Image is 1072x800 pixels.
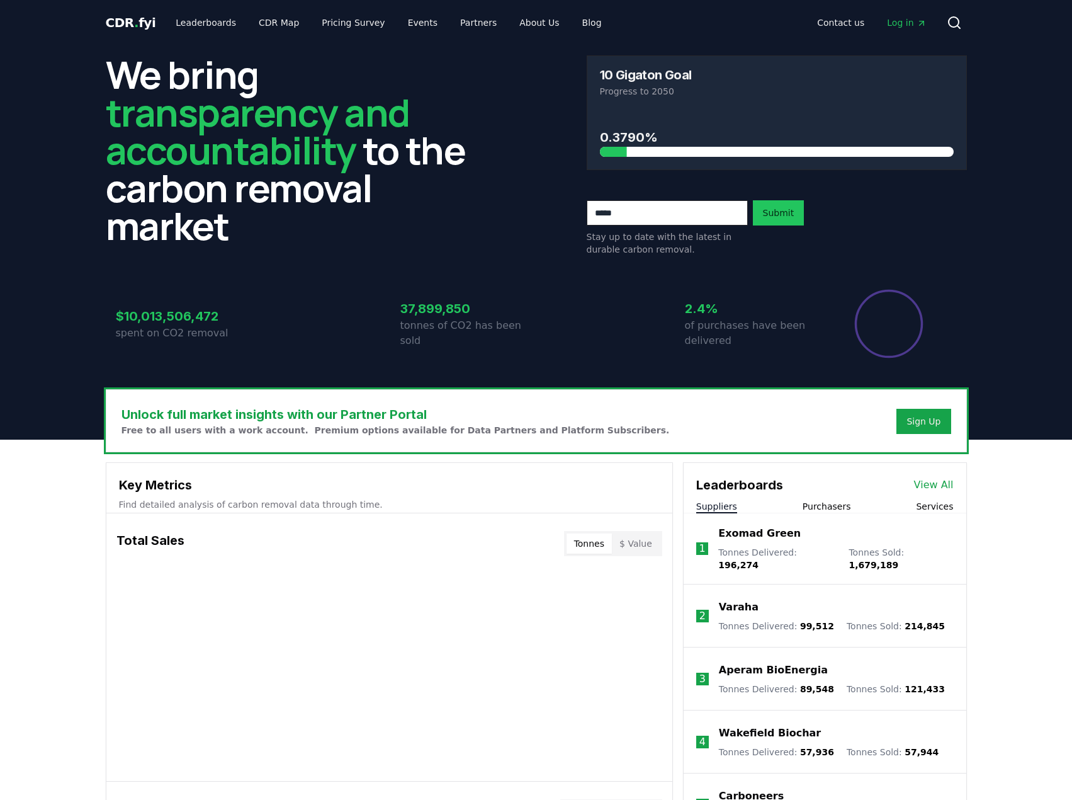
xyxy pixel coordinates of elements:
h3: 2.4% [685,299,821,318]
p: 1 [699,541,705,556]
button: Tonnes [567,534,612,554]
a: CDR Map [249,11,309,34]
p: 4 [699,734,706,750]
p: Tonnes Delivered : [719,620,834,632]
span: 196,274 [718,560,759,570]
button: Suppliers [696,500,737,513]
span: 121,433 [905,684,945,694]
h2: We bring to the carbon removal market [106,55,486,244]
h3: Unlock full market insights with our Partner Portal [121,405,670,424]
p: Tonnes Sold : [849,546,953,571]
p: Find detailed analysis of carbon removal data through time. [119,498,660,511]
h3: 10 Gigaton Goal [600,69,692,81]
p: 2 [699,609,706,624]
a: CDR.fyi [106,14,156,31]
p: Tonnes Delivered : [719,746,834,758]
p: Tonnes Delivered : [719,683,834,695]
span: 214,845 [905,621,945,631]
p: Progress to 2050 [600,85,954,98]
span: CDR fyi [106,15,156,30]
span: 89,548 [800,684,834,694]
a: Log in [877,11,936,34]
p: Stay up to date with the latest in durable carbon removal. [587,231,748,256]
h3: Key Metrics [119,476,660,494]
p: of purchases have been delivered [685,318,821,348]
span: 57,936 [800,747,834,757]
p: 3 [699,671,706,687]
a: Wakefield Biochar [719,726,821,741]
a: Partners [450,11,507,34]
a: Sign Up [906,415,940,428]
a: Blog [572,11,612,34]
nav: Main [807,11,936,34]
a: View All [914,477,954,493]
p: tonnes of CO2 has been sold [400,318,536,348]
span: . [134,15,138,30]
h3: 37,899,850 [400,299,536,318]
button: Purchasers [803,500,851,513]
button: Services [916,500,953,513]
a: Exomad Green [718,526,801,541]
p: spent on CO2 removal [116,326,252,341]
a: Leaderboards [166,11,246,34]
span: 57,944 [905,747,939,757]
h3: Leaderboards [696,476,783,494]
p: Tonnes Sold : [847,683,945,695]
a: Pricing Survey [312,11,395,34]
p: Free to all users with a work account. Premium options available for Data Partners and Platform S... [121,424,670,437]
nav: Main [166,11,611,34]
p: Tonnes Sold : [847,746,939,758]
h3: Total Sales [116,531,184,556]
a: Events [398,11,448,34]
p: Tonnes Delivered : [718,546,836,571]
button: $ Value [612,534,660,554]
a: Contact us [807,11,874,34]
a: About Us [509,11,569,34]
a: Aperam BioEnergia [719,663,828,678]
h3: $10,013,506,472 [116,307,252,326]
span: 99,512 [800,621,834,631]
span: Log in [887,16,926,29]
span: 1,679,189 [849,560,898,570]
p: Tonnes Sold : [847,620,945,632]
button: Submit [753,200,804,226]
div: Percentage of sales delivered [854,289,924,359]
a: Varaha [719,600,759,615]
span: transparency and accountability [106,86,410,176]
h3: 0.3790% [600,128,954,147]
button: Sign Up [896,409,951,434]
